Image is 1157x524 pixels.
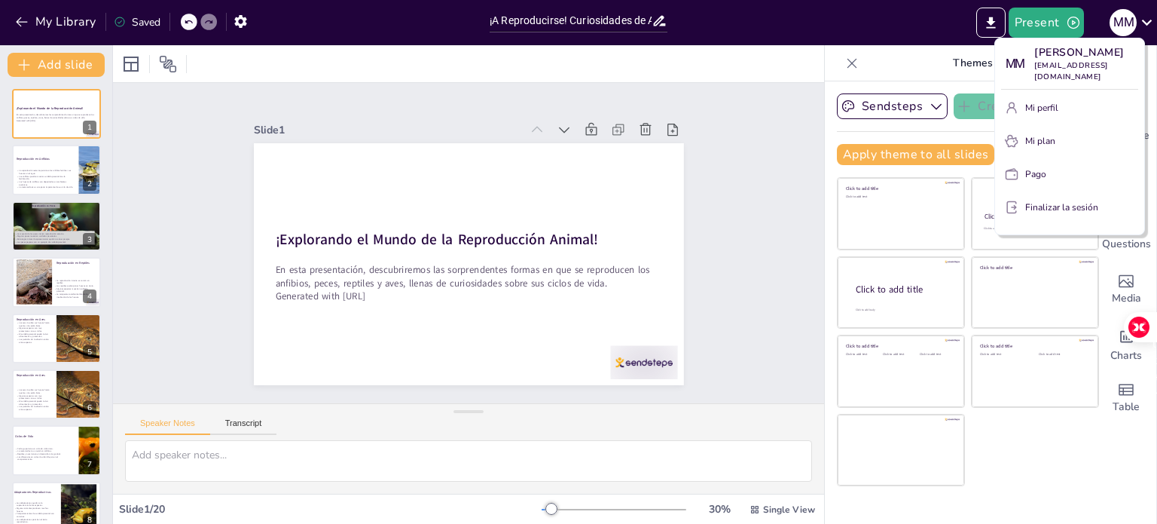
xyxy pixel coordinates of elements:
button: Finalizar la sesión [1001,195,1138,219]
font: Finalizar la sesión [1025,201,1098,213]
font: Mi plan [1025,135,1055,147]
button: Mi perfil [1001,96,1138,120]
button: Pago [1001,162,1138,186]
font: MM [1006,57,1024,71]
font: [EMAIL_ADDRESS][DOMAIN_NAME] [1034,60,1108,82]
font: [PERSON_NAME] [1034,45,1125,60]
font: Mi perfil [1025,102,1058,114]
button: Mi plan [1001,129,1138,153]
font: Pago [1025,168,1046,180]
